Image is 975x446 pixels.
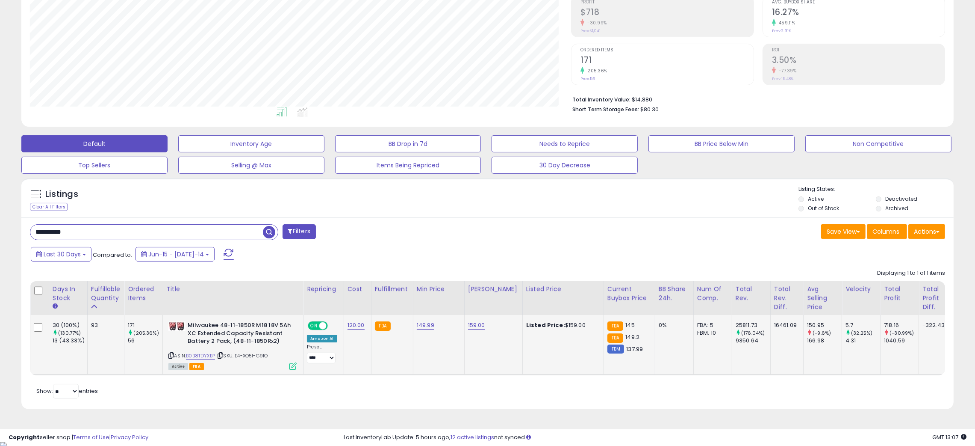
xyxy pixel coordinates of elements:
[492,135,638,152] button: Needs to Reprice
[877,269,945,277] div: Displaying 1 to 1 of 1 items
[133,330,159,336] small: (205.36%)
[772,7,945,19] h2: 16.27%
[736,337,770,345] div: 9350.64
[774,285,800,312] div: Total Rev. Diff.
[584,20,607,26] small: -30.99%
[872,227,899,236] span: Columns
[492,157,638,174] button: 30 Day Decrease
[572,94,939,104] li: $14,880
[168,321,186,331] img: 41-guT0OGxL._SL40_.jpg
[21,157,168,174] button: Top Sellers
[607,285,651,303] div: Current Buybox Price
[845,321,880,329] div: 5.7
[607,333,623,343] small: FBA
[186,352,215,360] a: B0B8TDYXBP
[45,188,78,200] h5: Listings
[178,135,324,152] button: Inventory Age
[885,205,908,212] label: Archived
[932,433,966,441] span: 2025-08-14 13:07 GMT
[580,76,595,81] small: Prev: 56
[91,321,118,329] div: 93
[772,55,945,67] h2: 3.50%
[53,337,87,345] div: 13 (43.33%)
[417,285,461,294] div: Min Price
[607,345,624,354] small: FBM
[580,48,753,53] span: Ordered Items
[166,285,300,294] div: Title
[375,321,391,331] small: FBA
[808,205,839,212] label: Out of Stock
[36,387,98,395] span: Show: entries
[348,321,365,330] a: 120.00
[307,285,340,294] div: Repricing
[798,185,954,193] p: Listing States:
[53,321,87,329] div: 30 (100%)
[580,28,601,33] small: Prev: $1,041
[580,55,753,67] h2: 171
[216,352,268,359] span: | SKU: E4-XO5I-G91O
[772,48,945,53] span: ROI
[584,68,607,74] small: 205.36%
[774,321,797,329] div: 16461.09
[128,321,162,329] div: 171
[9,433,40,441] strong: Copyright
[44,250,81,259] span: Last 30 Days
[375,285,409,294] div: Fulfillment
[626,345,643,353] span: 137.99
[625,333,639,341] span: 149.2
[91,285,121,303] div: Fulfillable Quantity
[327,322,340,330] span: OFF
[807,285,838,312] div: Avg Selling Price
[309,322,319,330] span: ON
[640,105,659,113] span: $80.30
[607,321,623,331] small: FBA
[890,330,914,336] small: (-30.99%)
[648,135,795,152] button: BB Price Below Min
[526,321,597,329] div: $159.00
[845,285,877,294] div: Velocity
[526,285,600,294] div: Listed Price
[659,285,690,303] div: BB Share 24h.
[93,251,132,259] span: Compared to:
[697,321,725,329] div: FBA: 5
[53,285,84,303] div: Days In Stock
[697,329,725,337] div: FBM: 10
[451,433,494,441] a: 12 active listings
[580,7,753,19] h2: $718
[884,285,915,303] div: Total Profit
[805,135,951,152] button: Non Competitive
[168,321,297,369] div: ASIN:
[21,135,168,152] button: Default
[572,96,630,103] b: Total Inventory Value:
[776,68,797,74] small: -77.39%
[30,203,68,211] div: Clear All Filters
[867,224,907,239] button: Columns
[283,224,316,239] button: Filters
[468,285,519,294] div: [PERSON_NAME]
[148,250,204,259] span: Jun-15 - [DATE]-14
[128,285,159,303] div: Ordered Items
[659,321,687,329] div: 0%
[168,363,188,370] span: All listings currently available for purchase on Amazon
[73,433,109,441] a: Terms of Use
[58,330,81,336] small: (130.77%)
[807,337,842,345] div: 166.98
[53,303,58,310] small: Days In Stock.
[344,434,966,442] div: Last InventoryLab Update: 5 hours ago, not synced.
[9,434,148,442] div: seller snap | |
[922,285,948,312] div: Total Profit Diff.
[307,335,337,342] div: Amazon AI
[741,330,765,336] small: (176.04%)
[468,321,485,330] a: 159.00
[348,285,368,294] div: Cost
[625,321,634,329] span: 145
[736,285,767,303] div: Total Rev.
[908,224,945,239] button: Actions
[111,433,148,441] a: Privacy Policy
[776,20,795,26] small: 459.11%
[135,247,215,262] button: Jun-15 - [DATE]-14
[307,344,337,363] div: Preset:
[884,337,919,345] div: 1040.59
[572,106,639,113] b: Short Term Storage Fees:
[884,321,919,329] div: 718.16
